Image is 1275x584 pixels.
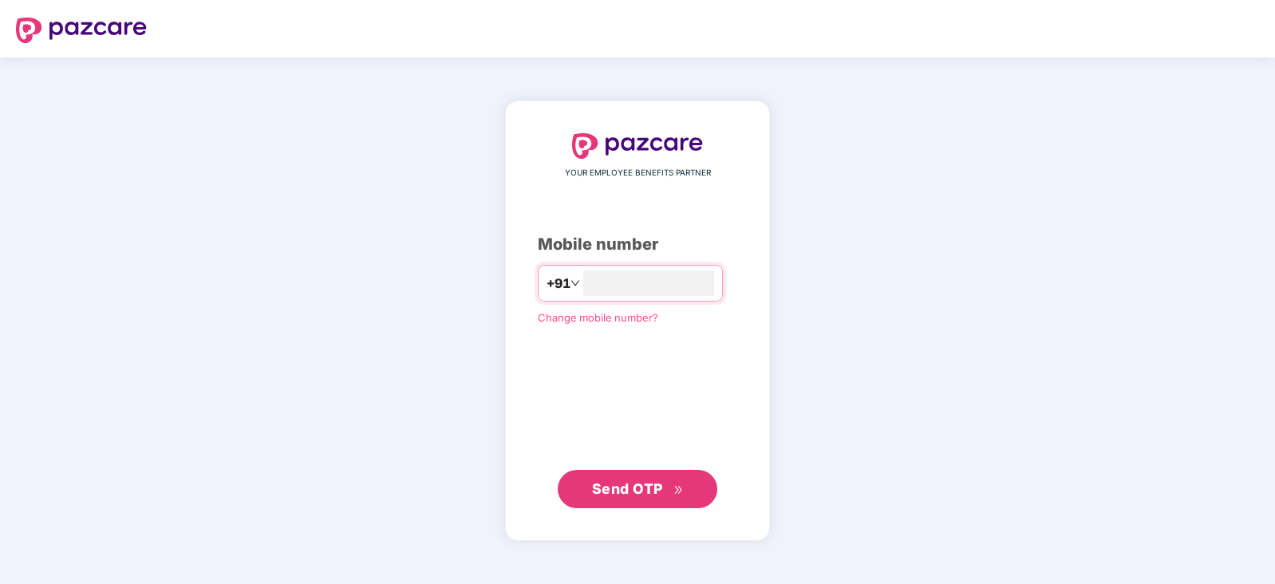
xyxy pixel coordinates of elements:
[572,133,703,159] img: logo
[538,311,658,324] a: Change mobile number?
[558,470,717,508] button: Send OTPdouble-right
[547,274,570,294] span: +91
[592,480,663,497] span: Send OTP
[538,232,737,257] div: Mobile number
[570,278,580,288] span: down
[16,18,147,43] img: logo
[565,167,711,180] span: YOUR EMPLOYEE BENEFITS PARTNER
[673,485,684,495] span: double-right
